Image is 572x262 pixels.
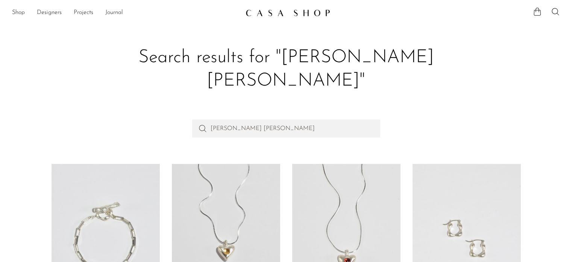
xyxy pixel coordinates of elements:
input: Perform a search [192,120,380,138]
ul: NEW HEADER MENU [12,6,240,19]
a: Designers [37,8,62,18]
nav: Desktop navigation [12,6,240,19]
a: Shop [12,8,25,18]
h1: Search results for "[PERSON_NAME] [PERSON_NAME]" [58,46,515,93]
a: Journal [105,8,123,18]
a: Projects [74,8,93,18]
